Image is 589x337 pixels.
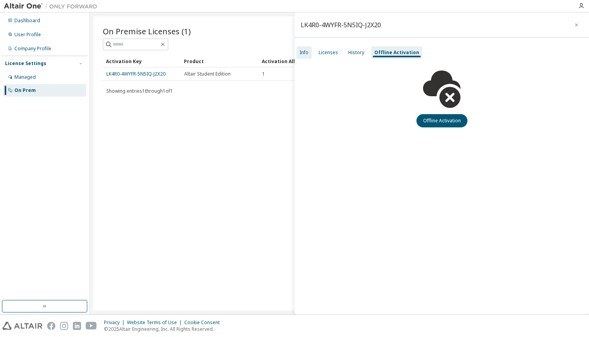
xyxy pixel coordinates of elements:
div: Company Profile [14,46,51,52]
img: altair_logo.svg [2,322,42,330]
div: License Settings [5,60,46,67]
p: © 2025 Altair Engineering, Inc. All Rights Reserved. [104,326,224,332]
div: Privacy [104,319,127,326]
div: Offline Activation [374,49,419,56]
img: instagram.svg [60,322,68,330]
span: Showing entries 1 through 1 of 1 [106,88,173,94]
span: On Premise Licenses (1) [103,26,191,37]
div: Dashboard [14,18,40,24]
div: Product [184,55,256,67]
div: Info [300,49,309,56]
span: 1 [262,71,265,77]
div: Managed [14,74,36,80]
a: LK4R0-4WYFR-5N5IQ-J2X20 [106,71,166,77]
img: youtube.svg [86,322,97,330]
img: Altair One [4,2,101,10]
button: Offline Activation [416,114,467,127]
div: Licenses [319,49,338,56]
div: Activation Key [106,55,178,67]
div: User Profile [14,32,41,38]
div: History [348,49,364,56]
div: Website Terms of Use [127,319,184,326]
div: On Prem [14,87,36,94]
div: Activation Allowed [262,55,333,67]
div: Cookie Consent [184,319,224,326]
img: linkedin.svg [73,322,81,330]
span: Altair Student Edition [184,71,231,77]
div: LK4R0-4WYFR-5N5IQ-J2X20 [301,22,381,28]
img: facebook.svg [47,322,55,330]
